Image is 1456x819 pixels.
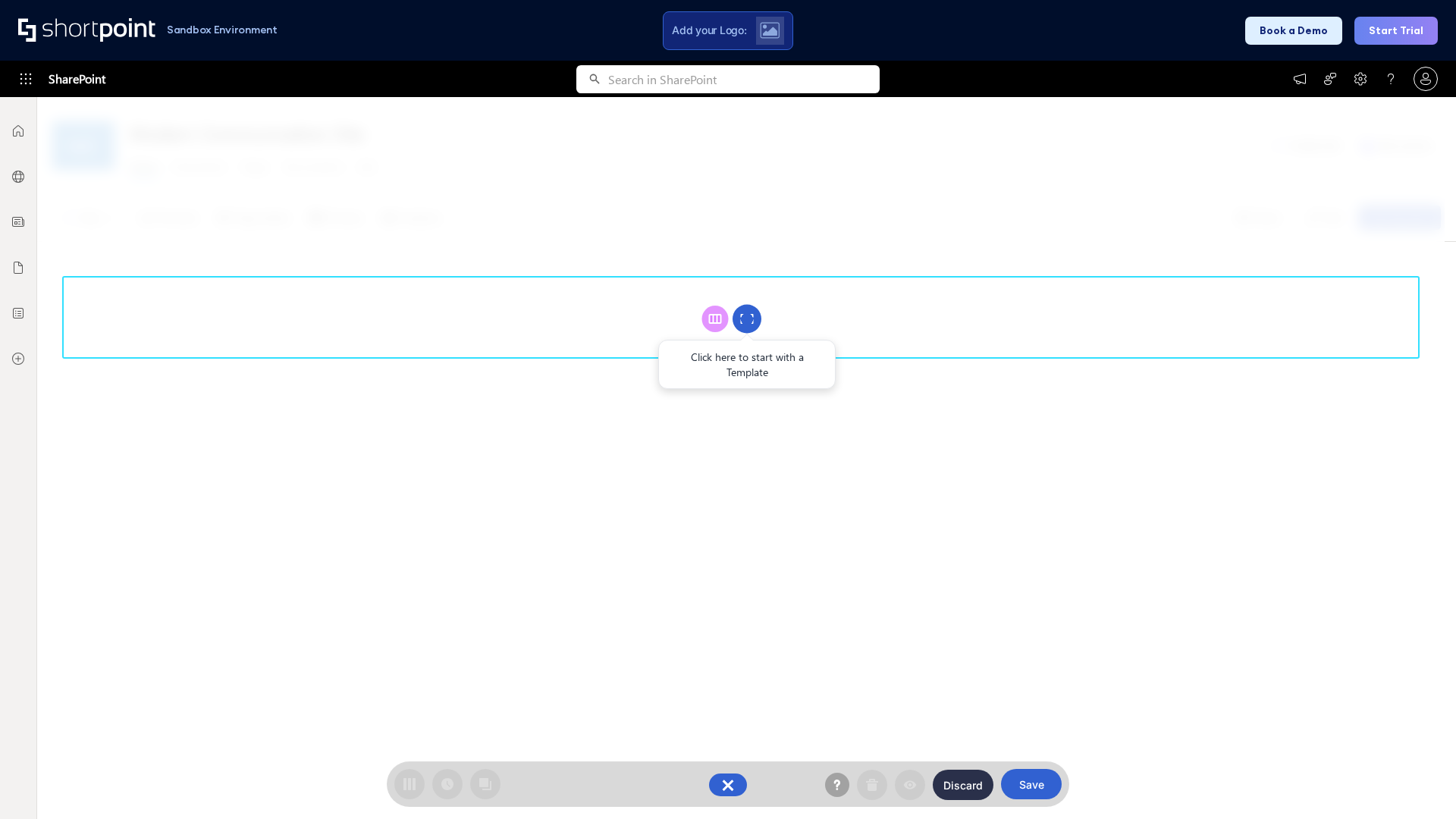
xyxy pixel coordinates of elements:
[167,26,278,34] h1: Sandbox Environment
[672,24,746,37] span: Add your Logo:
[1001,769,1062,799] button: Save
[1354,17,1438,45] button: Start Trial
[1380,746,1456,819] iframe: Chat Widget
[49,61,105,97] span: SharePoint
[1245,17,1342,45] button: Book a Demo
[933,770,993,800] button: Discard
[608,65,880,93] input: Search in SharePoint
[760,22,780,39] img: Upload logo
